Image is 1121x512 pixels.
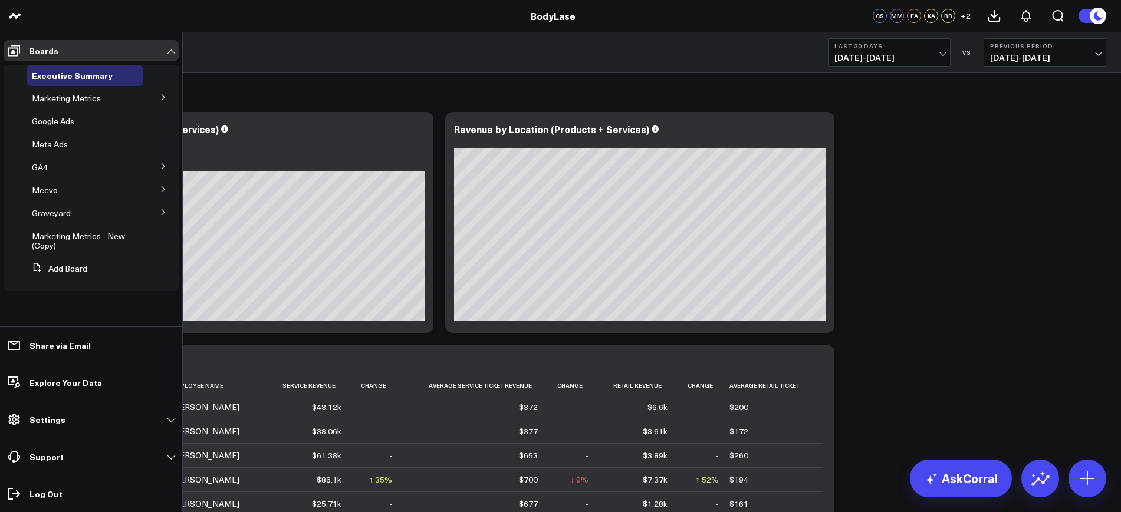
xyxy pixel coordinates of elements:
[519,401,538,413] div: $372
[29,378,102,387] p: Explore Your Data
[389,401,392,413] div: -
[586,498,589,510] div: -
[171,425,239,437] div: [PERSON_NAME]
[599,376,678,395] th: Retail Revenue
[958,9,972,23] button: +2
[531,9,576,22] a: BodyLase
[834,42,944,49] b: Last 30 Days
[678,376,729,395] th: Change
[29,46,58,55] p: Boards
[828,38,951,67] button: Last 30 Days[DATE]-[DATE]
[312,425,341,437] div: $38.06k
[53,161,425,171] div: Previous: $918.86k
[312,401,341,413] div: $43.12k
[32,163,48,172] a: GA4
[990,42,1100,49] b: Previous Period
[27,258,87,279] button: Add Board
[29,489,63,498] p: Log Out
[643,474,668,485] div: $7.37k
[32,232,129,250] a: Marketing Metrics - New (Copy)
[32,94,101,103] a: Marketing Metrics
[32,184,58,196] span: Meevo
[32,117,74,126] a: Google Ads
[643,425,668,437] div: $3.61k
[32,186,58,195] a: Meevo
[941,9,955,23] div: BB
[716,425,719,437] div: -
[267,376,352,395] th: Service Revenue
[956,49,978,56] div: VS
[519,474,538,485] div: $700
[32,140,68,149] a: Meta Ads
[519,450,538,461] div: $653
[961,12,971,20] span: + 2
[729,401,748,413] div: $200
[32,138,68,150] span: Meta Ads
[696,474,719,485] div: ↑ 52%
[32,70,113,81] span: Executive Summary
[171,401,239,413] div: [PERSON_NAME]
[32,161,48,173] span: GA4
[32,207,71,219] span: Graveyard
[890,9,904,23] div: MM
[990,53,1100,62] span: [DATE] - [DATE]
[171,376,267,395] th: Employee Name
[312,498,341,510] div: $25.71k
[647,401,668,413] div: $6.6k
[716,401,719,413] div: -
[910,460,1012,497] a: AskCorral
[403,376,548,395] th: Average Service Ticket Revenue
[389,450,392,461] div: -
[907,9,921,23] div: EA
[389,498,392,510] div: -
[32,71,113,80] a: Executive Summary
[32,230,125,251] span: Marketing Metrics - New (Copy)
[312,450,341,461] div: $61.38k
[4,483,179,504] a: Log Out
[924,9,938,23] div: KA
[643,498,668,510] div: $1.28k
[352,376,403,395] th: Change
[32,115,74,127] span: Google Ads
[586,450,589,461] div: -
[729,450,748,461] div: $260
[171,498,239,510] div: [PERSON_NAME]
[834,53,944,62] span: [DATE] - [DATE]
[586,401,589,413] div: -
[519,498,538,510] div: $677
[389,425,392,437] div: -
[729,376,823,395] th: Average Retail Ticket
[369,474,392,485] div: ↑ 35%
[454,123,649,136] div: Revenue by Location (Products + Services)
[317,474,341,485] div: $86.1k
[873,9,887,23] div: CS
[29,341,91,350] p: Share via Email
[171,450,239,461] div: [PERSON_NAME]
[29,452,64,461] p: Support
[716,450,719,461] div: -
[984,38,1106,67] button: Previous Period[DATE]-[DATE]
[716,498,719,510] div: -
[32,209,71,218] a: Graveyard
[519,425,538,437] div: $377
[171,474,239,485] div: [PERSON_NAME]
[548,376,599,395] th: Change
[570,474,589,485] div: ↓ 9%
[586,425,589,437] div: -
[29,415,65,424] p: Settings
[643,450,668,461] div: $3.89k
[729,474,748,485] div: $194
[729,425,748,437] div: $172
[729,498,748,510] div: $161
[32,93,101,104] span: Marketing Metrics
